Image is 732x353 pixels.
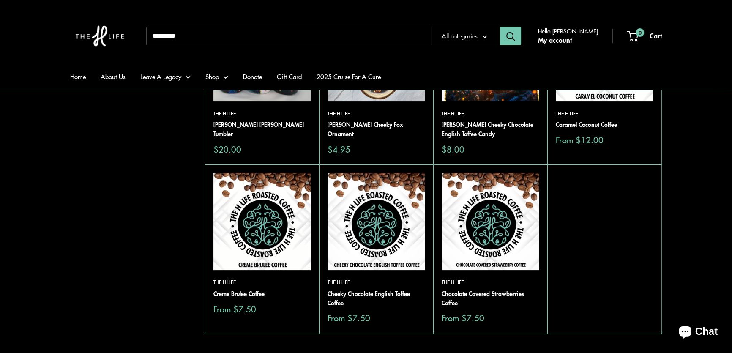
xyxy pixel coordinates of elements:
img: The H Life [70,8,129,63]
a: Gift Card [277,71,302,82]
a: The H Life [442,279,539,287]
a: Caramel Coconut Coffee [556,120,653,129]
a: 0 Cart [628,30,662,42]
inbox-online-store-chat: Shopify online store chat [671,319,725,346]
img: Creme Brulee Coffee [213,173,311,270]
a: The H Life [328,279,425,287]
a: Home [70,71,86,82]
button: Search [500,27,521,45]
a: My account [538,34,572,47]
span: From $7.50 [442,314,484,322]
a: [PERSON_NAME] Cheeky Fox Ornament [328,120,425,138]
a: Donate [243,71,262,82]
a: The H Life [328,110,425,118]
a: [PERSON_NAME] [PERSON_NAME] Tumbler [213,120,311,138]
span: 0 [636,28,644,37]
span: Hello [PERSON_NAME] [538,25,598,36]
a: Chocolate Covered Strawberries Coffee [442,289,539,307]
a: 2025 Cruise For A Cure [317,71,381,82]
span: From $7.50 [213,305,256,313]
a: Creme Brulee Coffee [213,289,311,298]
a: Leave A Legacy [140,71,191,82]
a: The H Life [213,279,311,287]
span: $8.00 [442,145,464,153]
img: Cheeky Chocolate English Toffee Coffee [328,173,425,270]
span: From $12.00 [556,136,604,144]
a: The H Life [442,110,539,118]
a: [PERSON_NAME] Cheeky Chocolate English Toffee Candy [442,120,539,138]
img: Chocolate Covered Strawberries Coffee [442,173,539,270]
a: The H Life [556,110,653,118]
a: Shop [205,71,228,82]
a: Cheeky Chocolate English Toffee Coffee [328,289,425,307]
span: $4.95 [328,145,350,153]
input: Search... [146,27,431,45]
span: $20.00 [213,145,241,153]
span: Cart [650,30,662,41]
a: Creme Brulee CoffeeCreme Brulee Coffee [213,173,311,270]
a: The H Life [213,110,311,118]
span: From $7.50 [328,314,370,322]
a: About Us [101,71,126,82]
